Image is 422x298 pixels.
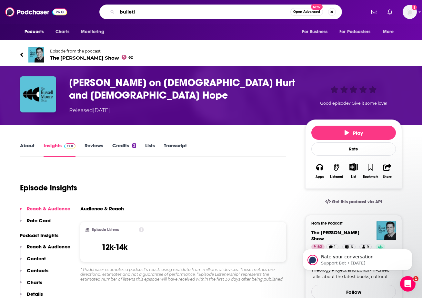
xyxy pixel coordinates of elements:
[55,27,69,36] span: Charts
[316,175,324,179] div: Apps
[92,227,119,232] h2: Episode Listens
[412,5,417,10] svg: Add a profile image
[385,6,395,17] a: Show notifications dropdown
[76,26,112,38] button: open menu
[311,229,359,242] span: The [PERSON_NAME] Show
[69,107,110,114] div: Released [DATE]
[302,27,327,36] span: For Business
[311,229,359,242] a: The Russell Moore Show
[27,217,51,224] p: Rate Card
[20,279,42,291] button: Charts
[311,142,396,156] div: Rate
[44,142,75,157] a: InsightsPodchaser Pro
[132,143,136,148] div: 2
[297,26,336,38] button: open menu
[81,27,104,36] span: Monitoring
[293,236,422,281] iframe: Intercom notifications message
[112,142,136,157] a: Credits2
[102,242,127,252] h3: 12k-14k
[5,6,67,18] img: Podchaser - Follow, Share and Rate Podcasts
[80,267,286,282] div: * Podchaser estimates a podcast’s reach using real data from millions of devices. These metrics a...
[117,7,290,17] input: Search podcasts, credits, & more...
[311,221,391,226] h3: From The Podcast
[413,276,418,281] span: 1
[27,206,70,212] p: Reach & Audience
[362,159,379,183] button: Bookmark
[335,26,380,38] button: open menu
[64,143,75,149] img: Podchaser Pro
[311,159,328,183] button: Apps
[290,8,323,16] button: Open AdvancedNew
[25,27,44,36] span: Podcasts
[20,255,46,267] button: Content
[363,175,378,179] div: Bookmark
[27,291,43,297] p: Details
[311,126,396,140] button: Play
[20,142,35,157] a: About
[328,159,345,183] button: Listened
[20,232,70,238] p: Podcast Insights
[20,76,56,112] img: Mike Cosper on Church Hurt and Church Hope
[320,194,387,210] a: Get this podcast via API
[27,267,48,274] p: Contacts
[332,199,382,205] span: Get this podcast via API
[351,175,356,179] div: List
[27,279,42,285] p: Charts
[20,206,70,217] button: Reach & Audience
[383,175,392,179] div: Share
[20,47,402,62] a: The Russell Moore ShowEpisode from the podcastThe [PERSON_NAME] Show62
[293,10,320,14] span: Open Advanced
[320,101,387,106] span: Good episode? Give it some love!
[377,221,396,240] img: The Russell Moore Show
[347,163,360,170] button: Show More Button
[20,183,77,193] h1: Episode Insights
[345,159,362,183] div: Show More ButtonList
[28,47,44,62] img: The Russell Moore Show
[85,142,103,157] a: Reviews
[164,142,187,157] a: Transcript
[339,27,370,36] span: For Podcasters
[378,26,402,38] button: open menu
[20,244,70,255] button: Reach & Audience
[20,267,48,279] button: Contacts
[50,49,133,53] span: Episode from the podcast
[383,27,394,36] span: More
[145,142,155,157] a: Lists
[345,130,363,136] span: Play
[403,5,417,19] img: User Profile
[51,26,73,38] a: Charts
[403,5,417,19] span: Logged in as shcarlos
[128,56,133,59] span: 62
[69,76,295,101] h3: Mike Cosper on Church Hurt and Church Hope
[369,6,380,17] a: Show notifications dropdown
[403,5,417,19] button: Show profile menu
[50,55,133,61] span: The [PERSON_NAME] Show
[20,217,51,229] button: Rate Card
[20,26,52,38] button: open menu
[379,159,396,183] button: Share
[27,255,46,262] p: Content
[311,4,323,10] span: New
[80,206,124,212] h3: Audience & Reach
[400,276,416,292] iframe: Intercom live chat
[99,5,342,19] div: Search podcasts, credits, & more...
[330,175,343,179] div: Listened
[27,244,70,250] p: Reach & Audience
